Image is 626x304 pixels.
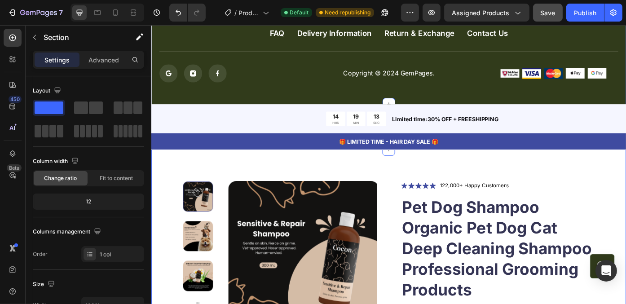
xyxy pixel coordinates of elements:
span: / [234,8,237,18]
img: gempages_432750572815254551-a735862e-0cf8-4d34-835c-6c48154aca04.png [470,48,492,61]
span: Need republishing [325,9,370,17]
img: gempages_586087332516463389-f43b5740-9b4e-4189-89db-9e8a0023a8d8.png [495,48,516,61]
div: 12 [35,195,142,208]
span: Product Page - [DATE] 22:59:57 [238,8,259,18]
span: Default [290,9,309,17]
button: 7 [4,4,67,22]
iframe: Design area [151,25,626,304]
div: Columns management [33,226,103,238]
div: 19 [229,100,236,108]
img: gempages_432750572815254551-7a898ee5-d1a5-4eed-978b-b6b3bed1ddd2.png [445,48,467,61]
div: Undo/Redo [169,4,206,22]
div: Beta [7,164,22,172]
div: Layout [33,85,63,97]
button: Publish [566,4,604,22]
div: Publish [574,8,596,18]
div: 13 [252,100,259,108]
span: Save [541,9,555,17]
div: 1 col [100,251,142,259]
p: Copyright © 2024 GemPages. [188,50,350,59]
p: Advanced [88,55,119,65]
div: Open Intercom Messenger [595,260,617,282]
span: Fit to content [100,174,133,182]
p: Section [44,32,117,43]
span: Change ratio [44,174,77,182]
button: Carousel Back Arrow [48,184,58,195]
p: 7 [59,7,63,18]
div: Column width [33,155,80,167]
p: HRS [206,108,213,113]
img: gempages_586087332516463389-1a271d91-6709-4c9a-bbd9-4e50feb1fa15.png [396,48,418,61]
p: 122,000+ Happy Customers [327,178,406,187]
div: Order [33,250,48,258]
img: gempages_586087332516463389-28e38207-ecd4-477e-9e84-c178843cd65a.png [421,48,442,61]
div: 14 [206,100,213,108]
button: Save [533,4,563,22]
button: Assigned Products [444,4,529,22]
p: MIN [229,108,236,113]
p: SEC [252,108,259,113]
p: Limited time:30% OFF + FREESHIPPING [273,101,538,111]
div: 450 [9,96,22,103]
p: Settings [44,55,70,65]
span: Assigned Products [452,8,509,18]
div: Size [33,278,57,291]
p: 🎁 LIMITED TIME - HAIR DAY SALE 🎁 [1,127,538,137]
